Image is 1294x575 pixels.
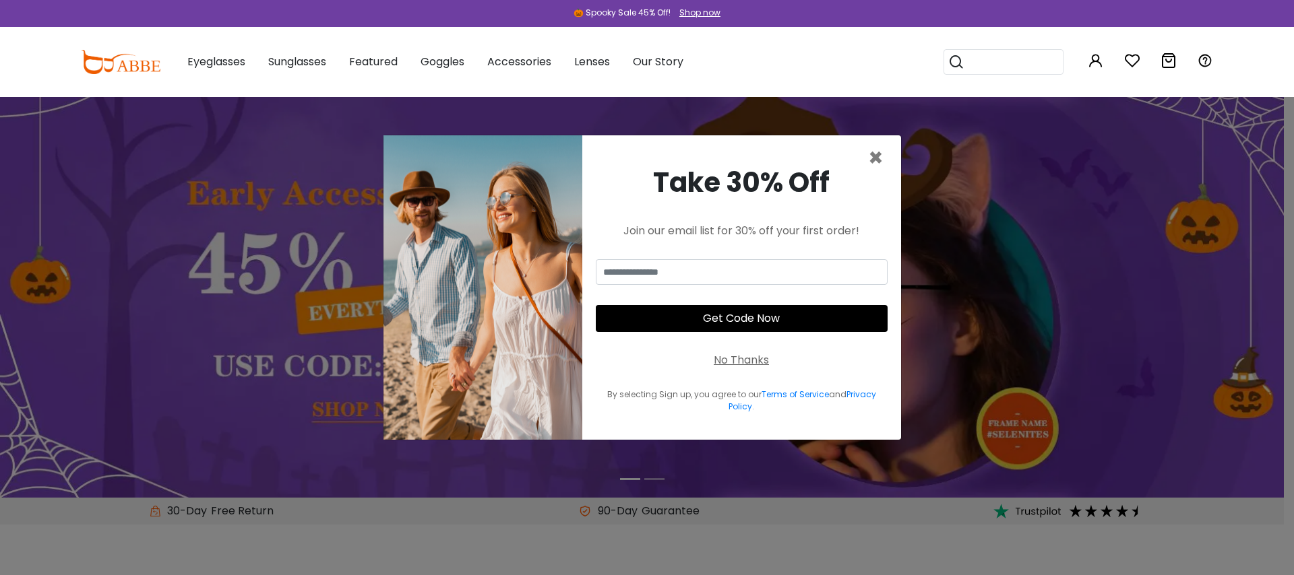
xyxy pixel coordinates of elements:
[187,54,245,69] span: Eyeglasses
[268,54,326,69] span: Sunglasses
[762,388,829,400] a: Terms of Service
[596,162,888,203] div: Take 30% Off
[633,54,683,69] span: Our Story
[349,54,398,69] span: Featured
[574,54,610,69] span: Lenses
[596,388,888,413] div: By selecting Sign up, you agree to our and .
[679,7,720,19] div: Shop now
[868,146,884,170] button: Close
[673,7,720,18] a: Shop now
[596,223,888,239] div: Join our email list for 30% off your first order!
[421,54,464,69] span: Goggles
[487,54,551,69] span: Accessories
[596,305,888,332] button: Get Code Now
[729,388,876,412] a: Privacy Policy
[714,352,769,368] div: No Thanks
[81,50,160,74] img: abbeglasses.com
[383,135,582,440] img: welcome
[574,7,671,19] div: 🎃 Spooky Sale 45% Off!
[868,141,884,175] span: ×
